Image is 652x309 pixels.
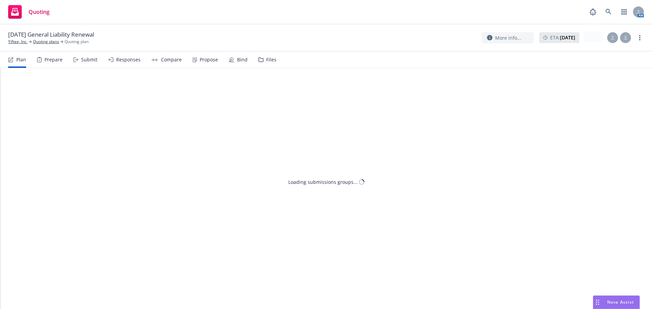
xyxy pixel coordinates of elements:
a: Quoting [5,2,52,21]
strong: [DATE] [560,34,575,41]
div: Responses [116,57,141,62]
div: Submit [81,57,97,62]
div: Compare [161,57,182,62]
div: Files [266,57,276,62]
a: Yiftee, Inc. [8,39,28,45]
div: Propose [200,57,218,62]
div: Bind [237,57,248,62]
span: Nova Assist [607,299,634,305]
span: More info... [495,34,521,41]
div: Plan [16,57,26,62]
span: Quoting [29,9,50,15]
span: Quoting plan [65,39,89,45]
a: Switch app [617,5,631,19]
a: Quoting plans [33,39,59,45]
a: Report a Bug [586,5,600,19]
span: [DATE] General Liability Renewal [8,31,94,39]
div: Loading submissions groups... [288,178,358,186]
div: Drag to move [593,296,602,309]
button: Nova Assist [593,295,640,309]
a: more [636,34,644,42]
span: ETA : [550,34,575,41]
a: Search [602,5,615,19]
button: More info... [482,32,534,43]
div: Prepare [44,57,62,62]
